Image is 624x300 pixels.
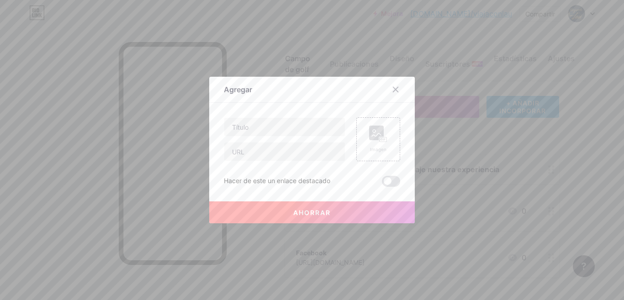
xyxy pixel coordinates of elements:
[293,209,331,216] font: Ahorrar
[224,85,252,94] font: Agregar
[209,201,415,223] button: Ahorrar
[370,147,386,152] font: Imagen
[224,142,345,161] input: URL
[224,177,330,184] font: Hacer de este un enlace destacado
[224,118,345,136] input: Título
